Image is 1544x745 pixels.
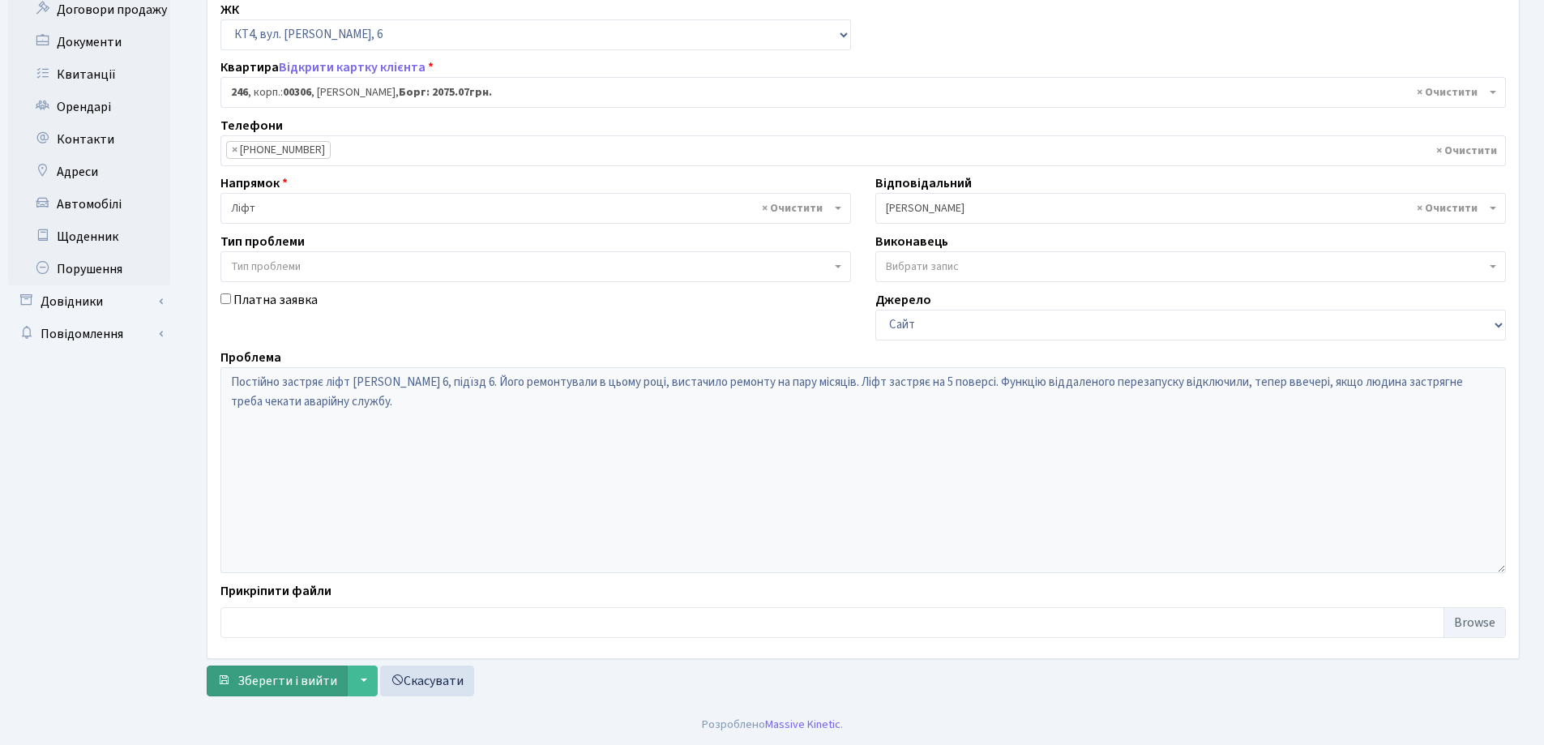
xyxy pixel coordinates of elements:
a: Скасувати [380,666,474,696]
label: Проблема [220,348,281,367]
label: Напрямок [220,173,288,193]
span: <b>246</b>, корп.: <b>00306</b>, Мазепа Андрій Олександрович, <b>Борг: 2075.07грн.</b> [231,84,1486,101]
span: Вибрати запис [886,259,959,275]
div: Розроблено . [702,716,843,734]
span: Видалити всі елементи [762,200,823,216]
a: Контакти [8,123,170,156]
a: Квитанції [8,58,170,91]
label: Телефони [220,116,283,135]
span: Видалити всі елементи [1417,200,1478,216]
span: Видалити всі елементи [1417,84,1478,101]
label: Квартира [220,58,434,77]
span: Костюк В. М. [886,200,1486,216]
label: Платна заявка [233,290,318,310]
span: <b>246</b>, корп.: <b>00306</b>, Мазепа Андрій Олександрович, <b>Борг: 2075.07грн.</b> [220,77,1506,108]
b: 246 [231,84,248,101]
span: Ліфт [220,193,851,224]
label: Джерело [875,290,931,310]
textarea: Постійно застряє ліфт [PERSON_NAME] 6, підїзд 6. Його ремонтували в цьому році, вистачило ремонту... [220,367,1506,573]
a: Довідники [8,285,170,318]
label: Відповідальний [875,173,972,193]
a: Порушення [8,253,170,285]
a: Щоденник [8,221,170,253]
a: Повідомлення [8,318,170,350]
span: Костюк В. М. [875,193,1506,224]
a: Відкрити картку клієнта [279,58,426,76]
span: Видалити всі елементи [1436,143,1497,159]
b: Борг: 2075.07грн. [399,84,492,101]
a: Орендарі [8,91,170,123]
span: × [232,142,237,158]
span: Зберегти і вийти [237,672,337,690]
a: Документи [8,26,170,58]
label: Виконавець [875,232,948,251]
span: Тип проблеми [231,259,301,275]
button: Зберегти і вийти [207,666,348,696]
span: Ліфт [231,200,831,216]
a: Адреси [8,156,170,188]
label: Тип проблеми [220,232,305,251]
a: Автомобілі [8,188,170,221]
b: 00306 [283,84,311,101]
li: +380503853111 [226,141,331,159]
a: Massive Kinetic [765,716,840,733]
label: Прикріпити файли [220,581,331,601]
